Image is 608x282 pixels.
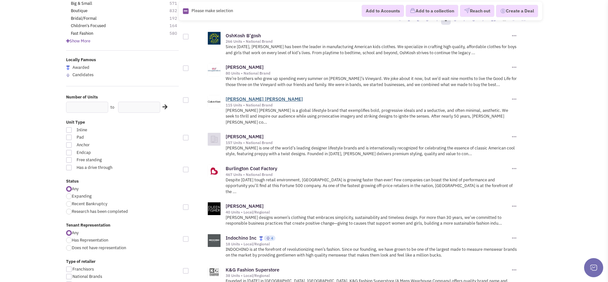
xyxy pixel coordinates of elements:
[72,209,128,214] span: Research has been completed
[66,38,90,44] span: Show More
[72,274,102,279] span: National Brands
[226,108,518,126] p: [PERSON_NAME] [PERSON_NAME] is a global lifestyle brand that exemplifies bold, progressive ideals...
[226,177,518,195] p: Despite [DATE] tough retail environment, [GEOGRAPHIC_DATA] is growing faster than ever! Few compa...
[71,8,87,14] a: Boutique
[362,5,404,17] button: Add to Accounts
[271,236,273,241] span: 4
[72,165,143,171] span: Has a drive through
[500,8,506,15] img: Deal-Dollar.png
[191,8,233,13] span: Please make selection
[72,127,143,133] span: Inline
[226,273,510,278] div: 38 Units • Local/Regional
[226,210,510,215] div: 40 Units • Local/Regional
[226,33,261,39] a: OshKosh B'gosh
[169,1,184,7] span: 571
[226,242,510,247] div: 18 Units • Local/Regional
[266,236,270,240] img: locallyfamous-upvote.png
[226,145,518,157] p: [PERSON_NAME] is one of the world’s leading designer lifestyle brands and is internationally reco...
[406,5,458,17] button: Add to a collection
[72,150,143,156] span: Endcap
[226,39,510,44] div: 266 Units • National Brand
[72,134,143,141] span: Pad
[72,201,107,206] span: Recent Bankruptcy
[72,186,79,192] span: Any
[71,1,92,7] a: Big & Small
[72,193,92,199] span: Expanding
[460,5,494,17] button: Reach out
[66,65,70,70] img: locallyfamous-largeicon.png
[226,247,518,258] p: INDOCHINO is at the forefront of revolutionizing men’s fashion. Since our founding, we have grown...
[226,203,264,209] a: [PERSON_NAME]
[66,57,179,63] label: Locally Famous
[66,73,70,77] img: locallyfamous-upvote.png
[169,23,184,29] span: 164
[110,105,114,111] label: to
[72,266,94,272] span: Franchisors
[226,140,510,145] div: 157 Units • National Brand
[226,215,518,227] p: [PERSON_NAME] designs women’s clothing that embraces simplicity, sustainability and timeless desi...
[226,76,518,88] p: We’re brothers who grew up spending every summer on [PERSON_NAME]’s Vineyard. We joke about it no...
[226,44,518,56] p: Since [DATE], [PERSON_NAME] has been the leader in manufacturing American kids clothes. We specia...
[259,236,263,241] img: locallyfamous-largeicon.png
[66,222,179,228] label: Tenant Representation
[226,267,279,273] a: K&G Fashion Superstore
[226,71,510,76] div: 80 Units • National Brand
[72,237,108,243] span: Has Representation
[72,72,94,77] span: Candidates
[66,178,179,184] label: Status
[410,8,416,14] img: icon-collection-lavender.png
[71,16,97,22] a: Bridal/Formal
[66,94,179,100] label: Number of Units
[72,230,79,235] span: Any
[226,134,264,140] a: [PERSON_NAME]
[226,165,277,171] a: Burlington Coat Factory
[496,5,538,18] button: Create a Deal
[169,16,184,22] span: 192
[66,119,179,126] label: Unit Type
[66,259,179,265] label: Type of retailer
[72,157,143,163] span: Free standing
[71,23,106,29] a: Children's Focused
[226,64,264,70] a: [PERSON_NAME]
[169,31,184,37] span: 580
[183,8,189,14] img: Rectangle.png
[226,96,303,102] a: [PERSON_NAME] [PERSON_NAME]
[226,235,257,241] a: Indochino Inc
[169,8,184,14] span: 832
[72,245,126,250] span: Does not have representation
[72,65,89,70] span: Awarded
[158,103,169,111] div: Search Nearby
[464,8,470,14] img: VectorPaper_Plane.png
[226,172,510,177] div: 467 Units • National Brand
[71,31,93,37] a: Fast Fashion
[72,142,143,148] span: Anchor
[226,103,510,108] div: 115 Units • National Brand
